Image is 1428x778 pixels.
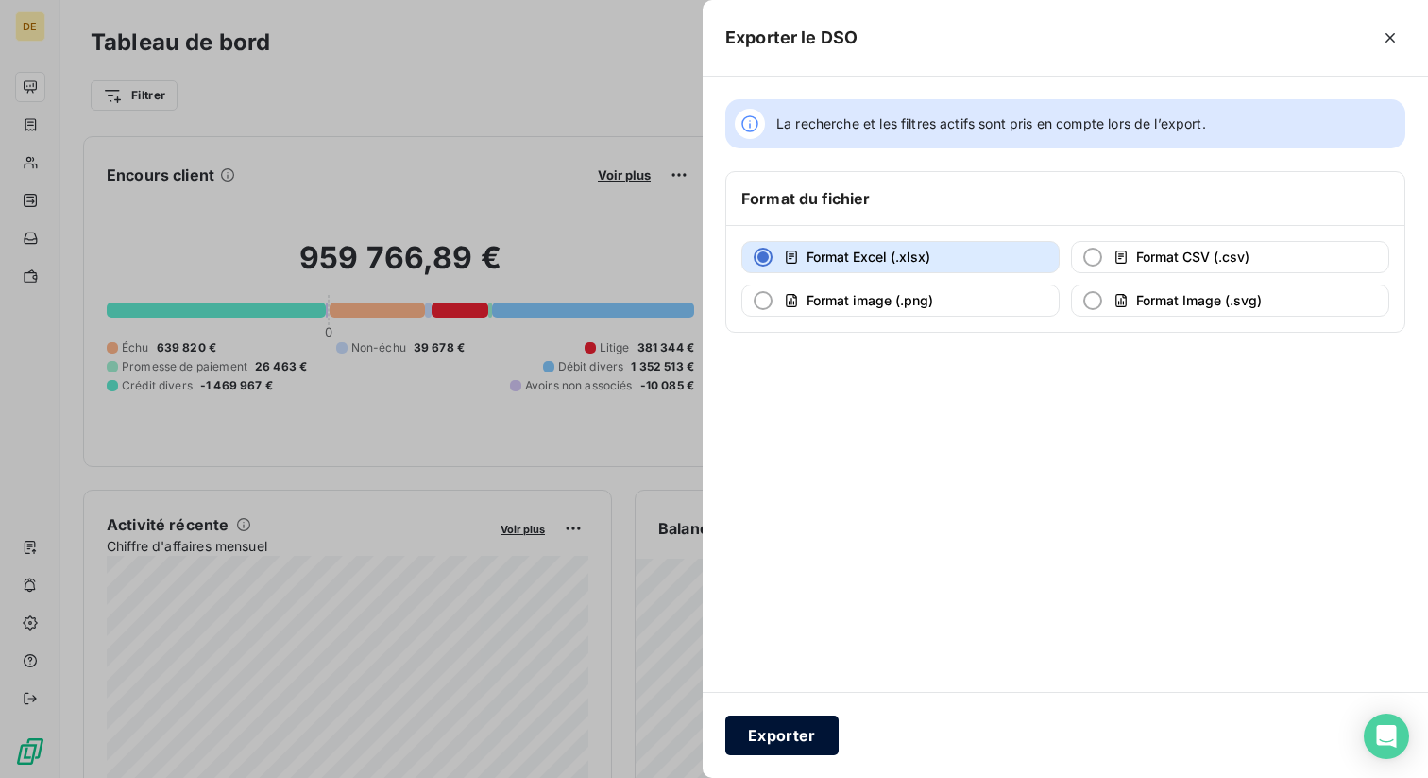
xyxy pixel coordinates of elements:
[807,292,933,308] span: Format image (.png)
[1071,241,1389,273] button: Format CSV (.csv)
[725,25,858,51] h5: Exporter le DSO
[1136,292,1262,308] span: Format Image (.svg)
[776,114,1206,133] span: La recherche et les filtres actifs sont pris en compte lors de l’export.
[807,249,930,265] span: Format Excel (.xlsx)
[725,716,839,755] button: Exporter
[1136,249,1249,265] span: Format CSV (.csv)
[1364,714,1409,759] div: Open Intercom Messenger
[741,241,1060,273] button: Format Excel (.xlsx)
[741,187,871,210] h6: Format du fichier
[741,285,1060,317] button: Format image (.png)
[1071,285,1389,317] button: Format Image (.svg)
